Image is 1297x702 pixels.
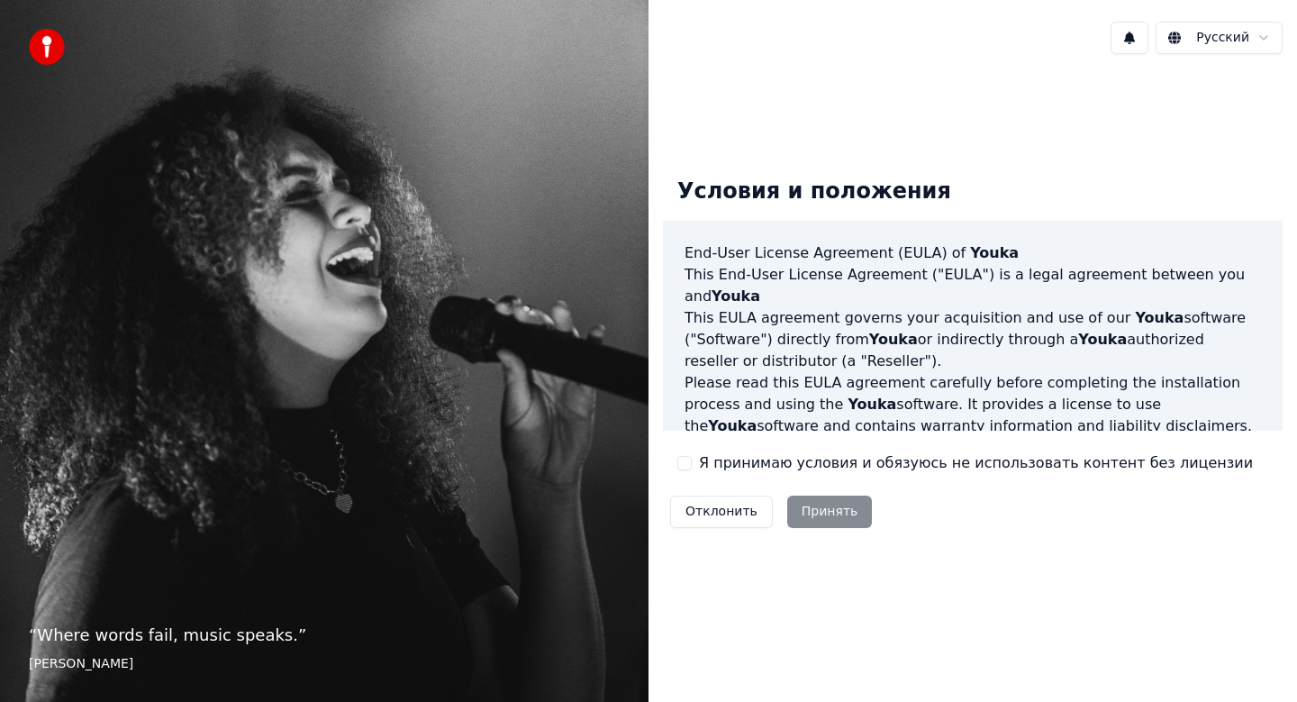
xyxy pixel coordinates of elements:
span: Youka [708,417,757,434]
span: Youka [712,287,760,305]
h3: End-User License Agreement (EULA) of [685,242,1261,264]
div: Условия и положения [663,163,966,221]
span: Youka [1135,309,1184,326]
span: Youka [848,396,896,413]
img: youka [29,29,65,65]
footer: [PERSON_NAME] [29,655,620,673]
p: Please read this EULA agreement carefully before completing the installation process and using th... [685,372,1261,437]
p: This End-User License Agreement ("EULA") is a legal agreement between you and [685,264,1261,307]
span: Youka [970,244,1019,261]
p: “ Where words fail, music speaks. ” [29,623,620,648]
p: This EULA agreement governs your acquisition and use of our software ("Software") directly from o... [685,307,1261,372]
button: Отклонить [670,496,773,528]
span: Youka [1078,331,1127,348]
span: Youka [869,331,918,348]
label: Я принимаю условия и обязуюсь не использовать контент без лицензии [699,452,1253,474]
